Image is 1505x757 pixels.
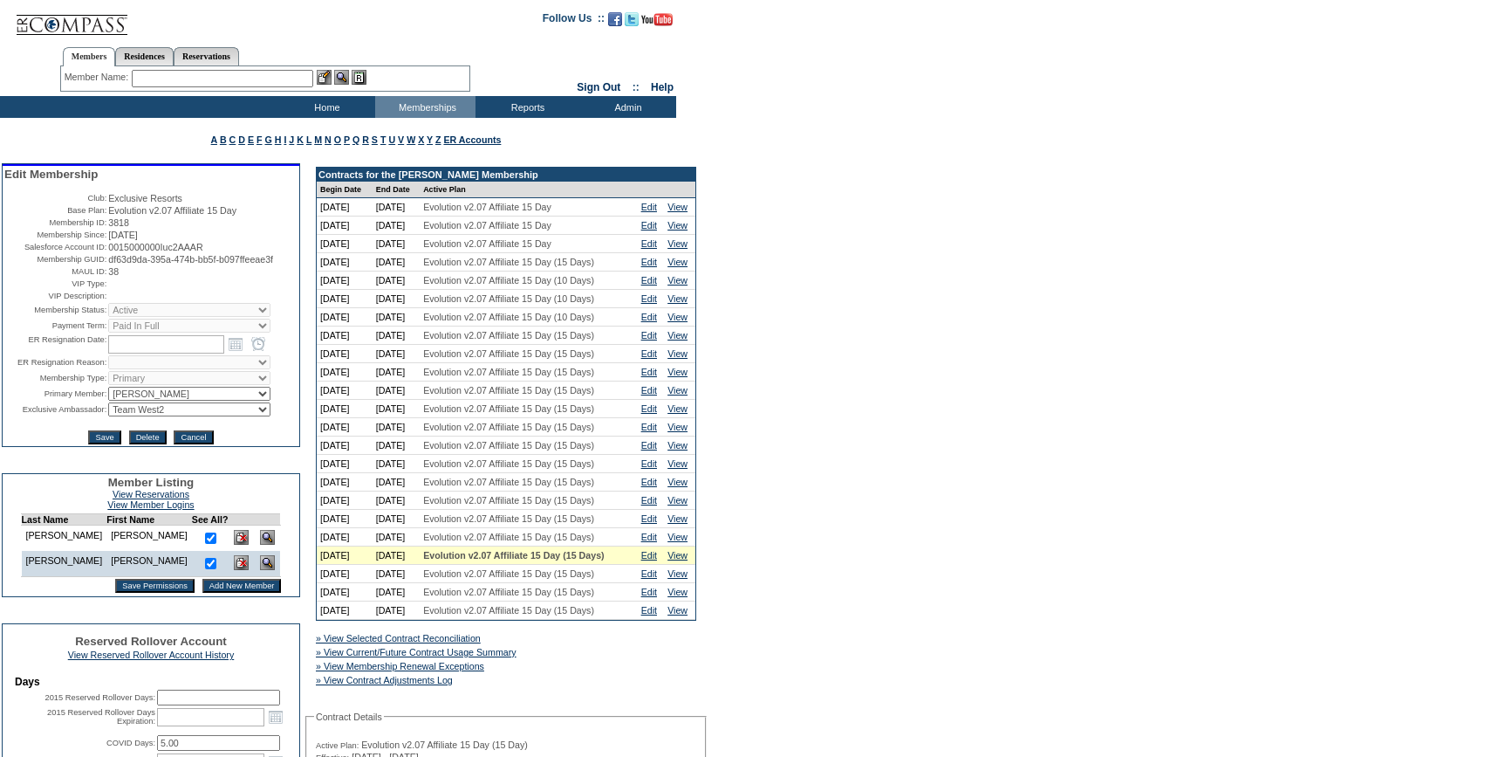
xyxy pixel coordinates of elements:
td: [DATE] [373,400,420,418]
td: [DATE] [317,308,373,327]
a: View [667,293,688,304]
img: Become our fan on Facebook [608,12,622,26]
img: Subscribe to our YouTube Channel [641,13,673,26]
td: Begin Date [317,182,373,198]
span: Evolution v2.07 Affiliate 15 Day (15 Days) [423,495,594,506]
span: Evolution v2.07 Affiliate 15 Day (10 Days) [423,275,594,286]
span: Evolution v2.07 Affiliate 15 Day (15 Days) [423,550,604,561]
span: Evolution v2.07 Affiliate 15 Day (15 Days) [423,330,594,341]
span: Evolution v2.07 Affiliate 15 Day (15 Days) [423,605,594,616]
a: Edit [641,257,657,267]
td: [DATE] [317,253,373,272]
td: [DATE] [373,290,420,308]
a: Edit [641,513,657,524]
td: [DATE] [373,272,420,290]
td: [DATE] [317,565,373,583]
a: Reservations [174,47,239,65]
span: Evolution v2.07 Affiliate 15 Day [423,202,551,212]
span: Active Plan: [316,740,359,751]
a: W [407,134,415,145]
a: Become our fan on Facebook [608,17,622,28]
label: COVID Days: [106,739,155,747]
td: [DATE] [317,492,373,510]
a: Edit [641,587,657,597]
td: [DATE] [317,272,373,290]
td: [PERSON_NAME] [21,551,106,577]
span: df63d9da-395a-474b-bb5f-b097ffeeae3f [108,254,273,265]
span: Evolution v2.07 Affiliate 15 Day [423,238,551,249]
td: MAUL ID: [4,266,106,277]
legend: Contract Details [314,712,384,722]
td: Days [15,676,287,688]
span: 38 [108,266,119,277]
a: Open the calendar popup. [266,707,285,726]
td: [DATE] [373,217,420,235]
a: View [667,605,688,616]
span: Evolution v2.07 Affiliate 15 Day (15 Days) [423,532,594,542]
a: D [238,134,245,145]
td: [DATE] [317,528,373,547]
a: View Reserved Rollover Account History [68,650,235,660]
td: [DATE] [373,345,420,363]
a: View [667,367,688,377]
span: Exclusive Resorts [108,193,182,203]
td: Club: [4,193,106,203]
td: [DATE] [317,547,373,565]
a: Edit [641,403,657,414]
td: Membership GUID: [4,254,106,265]
img: Delete [234,555,249,570]
a: N [325,134,332,145]
label: 2015 Reserved Rollover Days Expiration: [47,708,155,726]
td: [DATE] [317,363,373,382]
img: b_edit.gif [317,70,332,85]
a: Edit [641,202,657,212]
a: Open the calendar popup. [226,334,245,354]
td: [DATE] [373,510,420,528]
a: ER Accounts [443,134,501,145]
a: View [667,385,688,396]
td: Membership Status: [4,303,106,317]
td: [DATE] [317,418,373,437]
a: B [220,134,227,145]
a: Open the time view popup. [249,334,268,354]
span: Evolution v2.07 Affiliate 15 Day (10 Days) [423,312,594,322]
td: [DATE] [317,198,373,217]
a: Help [651,81,674,93]
td: [DATE] [317,235,373,253]
span: Member Listing [108,476,195,489]
a: View Member Logins [107,499,194,510]
td: [PERSON_NAME] [106,526,192,552]
a: View [667,422,688,432]
td: See All? [192,514,229,526]
a: Z [435,134,441,145]
img: View [334,70,349,85]
td: [DATE] [373,602,420,620]
span: Reserved Rollover Account [75,635,227,648]
td: Salesforce Account ID: [4,242,106,252]
a: Edit [641,477,657,487]
a: View [667,330,688,341]
span: :: [633,81,640,93]
a: View [667,477,688,487]
a: M [314,134,322,145]
a: Edit [641,238,657,249]
a: Edit [641,422,657,432]
a: View [667,458,688,469]
a: Edit [641,367,657,377]
span: Evolution v2.07 Affiliate 15 Day (15 Days) [423,367,594,377]
a: » View Current/Future Contract Usage Summary [316,647,516,657]
td: [DATE] [373,583,420,602]
a: Edit [641,348,657,359]
a: L [306,134,311,145]
a: V [398,134,404,145]
a: Edit [641,330,657,341]
td: [DATE] [373,253,420,272]
td: Last Name [21,514,106,526]
td: VIP Description: [4,291,106,301]
td: [DATE] [373,565,420,583]
a: Follow us on Twitter [625,17,639,28]
span: Evolution v2.07 Affiliate 15 Day (15 Days) [423,440,594,451]
span: Evolution v2.07 Affiliate 15 Day (15 Days) [423,513,594,524]
td: [DATE] [317,583,373,602]
td: [DATE] [373,308,420,327]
